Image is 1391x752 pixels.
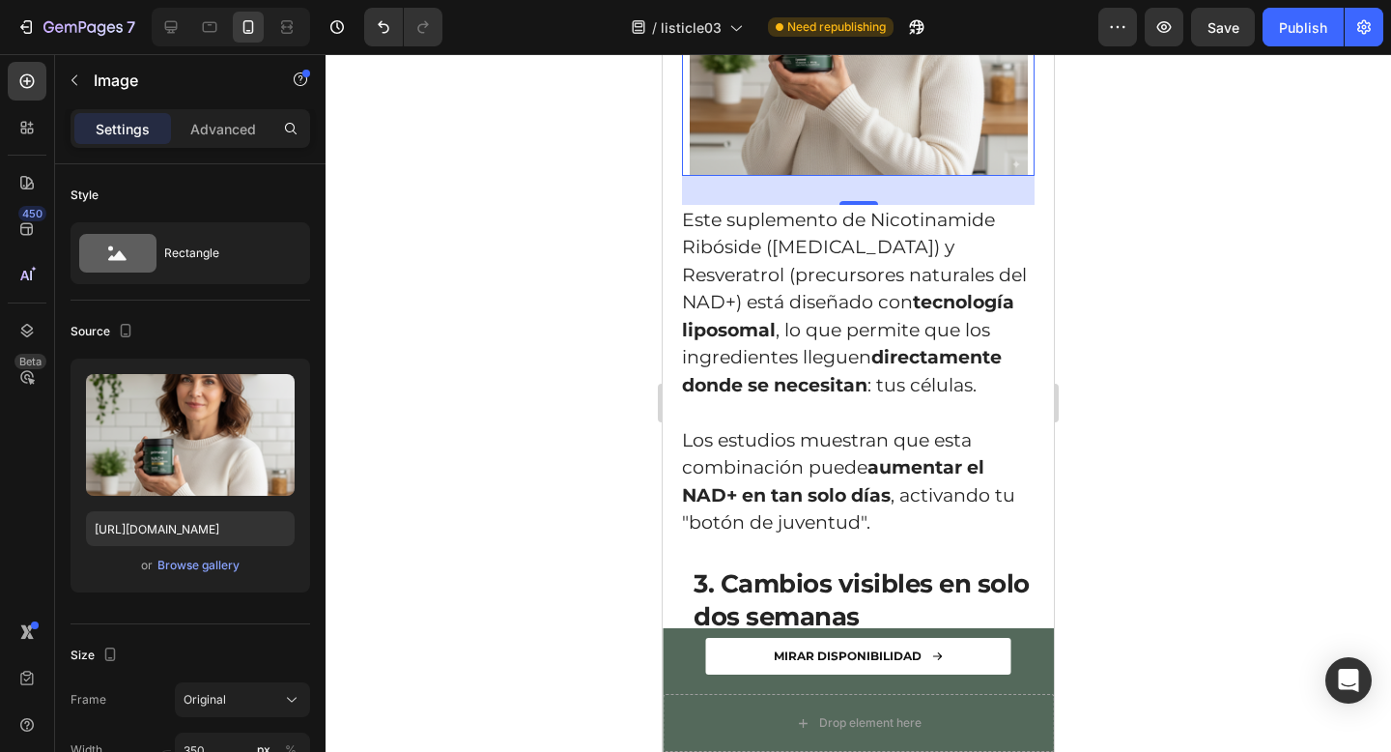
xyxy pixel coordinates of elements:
[164,231,282,275] div: Rectangle
[8,8,144,46] button: 7
[157,557,240,574] div: Browse gallery
[14,354,46,369] div: Beta
[127,15,135,39] p: 7
[184,691,226,709] span: Original
[652,17,657,38] span: /
[71,187,99,204] div: Style
[18,206,46,221] div: 450
[1263,8,1344,46] button: Publish
[71,643,122,669] div: Size
[661,17,722,38] span: listicle03
[787,18,886,36] span: Need republishing
[1325,657,1372,704] div: Open Intercom Messenger
[190,119,256,139] p: Advanced
[1207,19,1239,36] span: Save
[71,691,106,709] label: Frame
[94,69,258,92] p: Image
[86,374,295,496] img: preview-image
[141,554,153,577] span: or
[96,119,150,139] p: Settings
[1279,17,1327,38] div: Publish
[364,8,442,46] div: Undo/Redo
[156,556,241,575] button: Browse gallery
[86,511,295,546] input: https://example.com/image.jpg
[71,319,137,345] div: Source
[175,682,310,717] button: Original
[663,54,1054,752] iframe: Design area
[1191,8,1255,46] button: Save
